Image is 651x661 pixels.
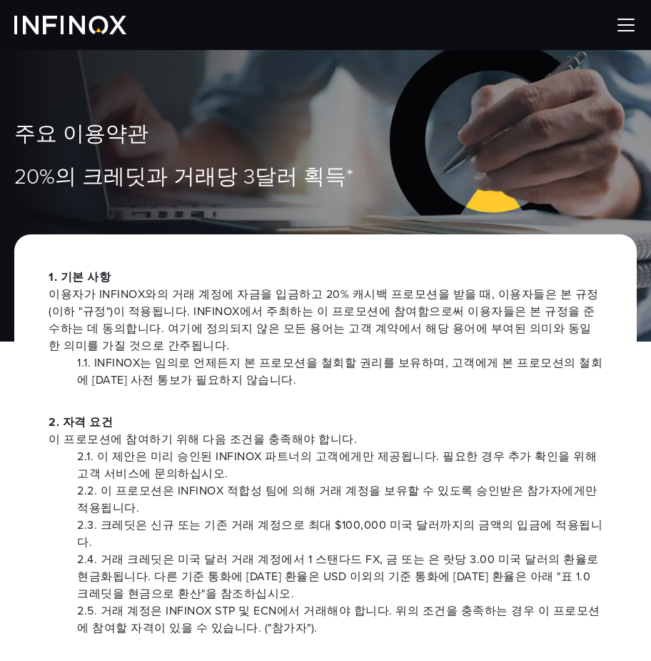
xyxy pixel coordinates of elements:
[77,448,602,482] li: 2.1. 이 제안은 미리 승인된 INFINOX 파트너의 고객에게만 제공됩니다. 필요한 경우 추가 확인을 위해 고객 서비스에 문의하십시오.
[77,602,602,637] li: 2.5. 거래 계정은 INFINOX STP 및 ECN에서 거래해야 합니다. 위의 조건을 충족하는 경우 이 프로모션에 참여할 자격이 있을 수 있습니다. ("참가자").
[77,482,602,517] li: 2.2. 이 프로모션은 INFINOX 적합성 팀에 의해 거래 계정을 보유할 수 있도록 승인받은 참가자에게만 적용됩니다.
[49,286,602,354] span: 이용자가 INFINOX와의 거래 계정에 자금을 입금하고 20% 캐시백 프로모션을 받을 때, 이용자들은 본 규정 (이하 "규정")이 적용됩니다. INFINOX에서 주최하는 이 ...
[49,431,602,448] span: 이 프로모션에 참여하기 위해 다음 조건을 충족해야 합니다.
[14,166,637,189] h1: 20%의 크레딧과 거래당 3달러 획득*
[49,269,602,354] p: 1. 기본 사항
[14,121,148,148] span: 주요 이용약관
[77,517,602,551] li: 2.3. 크레딧은 신규 또는 기존 거래 계정으로 최대 $100,000 미국 달러까지의 금액의 입금에 적용됩니다.
[77,354,602,389] li: 1.1. INFINOX는 임의로 언제든지 본 프로모션을 철회할 권리를 보유하며, 고객에게 본 프로모션의 철회에 [DATE] 사전 통보가 필요하지 않습니다.
[77,551,602,602] li: 2.4. 거래 크레딧은 미국 달러 거래 계정에서 1 스탠다드 FX, 금 또는 은 랏당 3.00 미국 달러의 환율로 현금화됩니다. 다른 기준 통화에 [DATE] 환율은 USD ...
[49,414,602,448] p: 2. 자격 요건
